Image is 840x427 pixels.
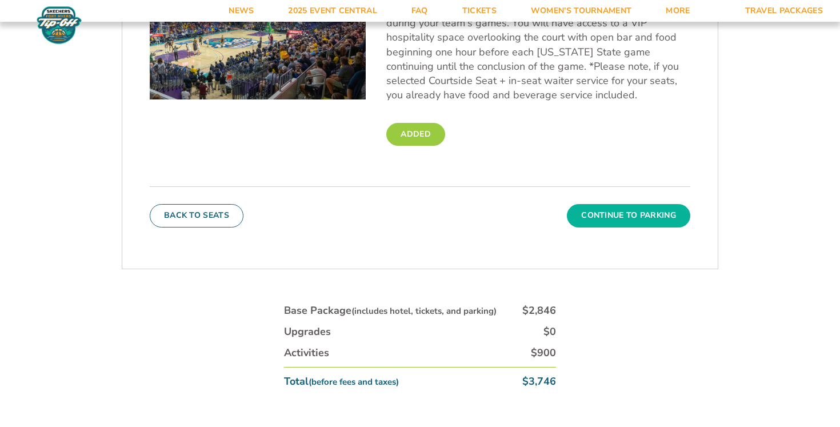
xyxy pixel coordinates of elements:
div: Total [284,374,399,389]
div: $0 [543,325,556,339]
div: $3,746 [522,374,556,389]
div: $2,846 [522,304,556,318]
div: $900 [531,346,556,360]
button: Back To Seats [150,204,243,227]
button: Continue To Parking [567,204,690,227]
label: Added [386,123,445,146]
div: Activities [284,346,329,360]
p: Live it up in the official premium hospitality space before and during your team's games. You wil... [386,2,690,102]
div: Base Package [284,304,497,318]
small: (includes hotel, tickets, and parking) [351,305,497,317]
div: Upgrades [284,325,331,339]
img: Fort Myers Tip-Off [34,6,84,45]
small: (before fees and taxes) [309,376,399,388]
